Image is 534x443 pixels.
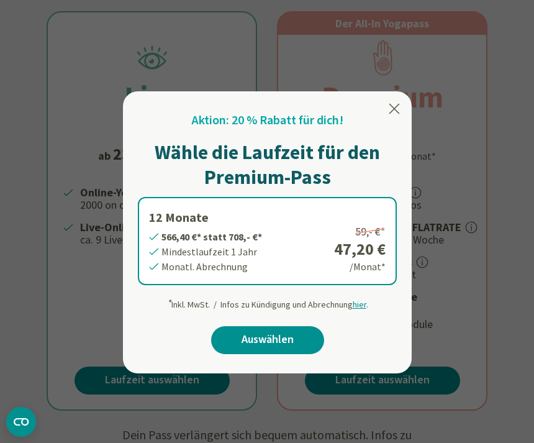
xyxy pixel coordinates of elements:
[167,293,368,311] div: Inkl. MwSt. / Infos zu Kündigung und Abrechnung .
[353,299,366,310] span: hier
[192,111,343,130] h2: Aktion: 20 % Rabatt für dich!
[138,140,397,190] h1: Wähle die Laufzeit für den Premium-Pass
[211,326,324,354] a: Auswählen
[6,407,36,437] button: CMP-Widget öffnen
